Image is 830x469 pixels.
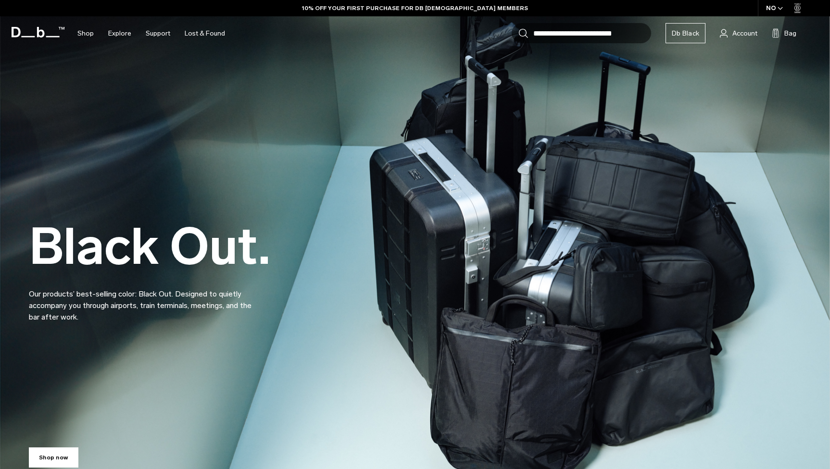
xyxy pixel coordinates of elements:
a: Shop now [29,447,78,468]
a: Shop [77,16,94,50]
a: Support [146,16,170,50]
span: Account [732,28,757,38]
a: 10% OFF YOUR FIRST PURCHASE FOR DB [DEMOGRAPHIC_DATA] MEMBERS [302,4,528,12]
a: Lost & Found [185,16,225,50]
a: Db Black [666,23,705,43]
span: Bag [784,28,796,38]
a: Account [720,27,757,39]
nav: Main Navigation [70,16,232,50]
a: Explore [108,16,131,50]
p: Our products’ best-selling color: Black Out. Designed to quietly accompany you through airports, ... [29,277,260,323]
button: Bag [772,27,796,39]
h2: Black Out. [29,222,270,272]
